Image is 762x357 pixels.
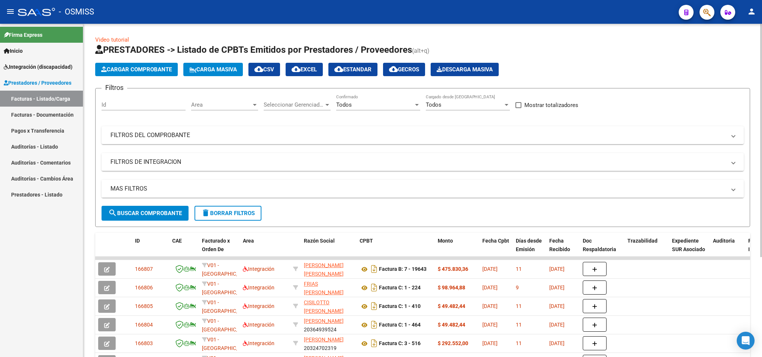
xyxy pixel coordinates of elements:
[426,101,441,108] span: Todos
[95,63,178,76] button: Cargar Comprobante
[6,7,15,16] mat-icon: menu
[389,66,419,73] span: Gecros
[437,66,493,73] span: Descarga Masiva
[713,238,735,244] span: Auditoria
[328,63,377,76] button: Estandar
[101,66,172,73] span: Cargar Comprobante
[516,285,519,291] span: 9
[4,47,23,55] span: Inicio
[516,266,522,272] span: 11
[334,66,372,73] span: Estandar
[516,238,542,252] span: Días desde Emisión
[243,340,274,346] span: Integración
[243,285,274,291] span: Integración
[369,282,379,293] i: Descargar documento
[549,322,565,328] span: [DATE]
[516,340,522,346] span: 11
[4,63,73,71] span: Integración (discapacidad)
[102,126,744,144] mat-expansion-panel-header: FILTROS DEL COMPROBANTE
[59,4,94,20] span: - OSMISS
[482,340,498,346] span: [DATE]
[669,233,710,266] datatable-header-cell: Expediente SUR Asociado
[189,66,237,73] span: Carga Masiva
[292,66,317,73] span: EXCEL
[254,66,274,73] span: CSV
[438,303,465,309] strong: $ 49.482,44
[304,337,344,343] span: [PERSON_NAME]
[135,340,153,346] span: 166803
[304,317,354,332] div: 20364939524
[379,322,421,328] strong: Factura C: 1 - 464
[513,233,546,266] datatable-header-cell: Días desde Emisión
[383,63,425,76] button: Gecros
[369,337,379,349] i: Descargar documento
[102,206,189,221] button: Buscar Comprobante
[202,238,230,252] span: Facturado x Orden De
[516,303,522,309] span: 11
[4,31,42,39] span: Firma Express
[583,238,616,252] span: Doc Respaldatoria
[549,285,565,291] span: [DATE]
[549,340,565,346] span: [DATE]
[135,322,153,328] span: 166804
[431,63,499,76] button: Descarga Masiva
[479,233,513,266] datatable-header-cell: Fecha Cpbt
[336,101,352,108] span: Todos
[194,206,261,221] button: Borrar Filtros
[369,300,379,312] i: Descargar documento
[412,47,430,54] span: (alt+q)
[482,238,509,244] span: Fecha Cpbt
[191,101,251,108] span: Area
[304,298,354,314] div: 23344801614
[135,303,153,309] span: 166805
[379,341,421,347] strong: Factura C: 3 - 516
[624,233,669,266] datatable-header-cell: Trazabilidad
[135,266,153,272] span: 166807
[286,63,323,76] button: EXCEL
[435,233,479,266] datatable-header-cell: Monto
[482,266,498,272] span: [DATE]
[482,322,498,328] span: [DATE]
[389,65,398,74] mat-icon: cloud_download
[102,82,127,93] h3: Filtros
[95,45,412,55] span: PRESTADORES -> Listado de CPBTs Emitidos por Prestadores / Proveedores
[240,233,290,266] datatable-header-cell: Area
[248,63,280,76] button: CSV
[201,210,255,217] span: Borrar Filtros
[110,131,726,139] mat-panel-title: FILTROS DEL COMPROBANTE
[304,299,344,314] span: CISILOTTO [PERSON_NAME]
[672,238,705,252] span: Expediente SUR Asociado
[102,153,744,171] mat-expansion-panel-header: FILTROS DE INTEGRACION
[304,262,344,277] span: [PERSON_NAME] [PERSON_NAME]
[516,322,522,328] span: 11
[132,233,169,266] datatable-header-cell: ID
[580,233,624,266] datatable-header-cell: Doc Respaldatoria
[243,303,274,309] span: Integración
[304,280,354,295] div: 23378385954
[108,210,182,217] span: Buscar Comprobante
[438,322,465,328] strong: $ 49.482,44
[438,238,453,244] span: Monto
[737,332,755,350] div: Open Intercom Messenger
[360,238,373,244] span: CPBT
[304,318,344,324] span: [PERSON_NAME]
[292,65,300,74] mat-icon: cloud_download
[135,238,140,244] span: ID
[4,79,71,87] span: Prestadores / Proveedores
[524,101,578,110] span: Mostrar totalizadores
[357,233,435,266] datatable-header-cell: CPBT
[369,319,379,331] i: Descargar documento
[482,285,498,291] span: [DATE]
[549,303,565,309] span: [DATE]
[431,63,499,76] app-download-masive: Descarga masiva de comprobantes (adjuntos)
[304,281,344,295] span: FRIAS [PERSON_NAME]
[549,266,565,272] span: [DATE]
[110,158,726,166] mat-panel-title: FILTROS DE INTEGRACION
[243,322,274,328] span: Integración
[747,7,756,16] mat-icon: person
[199,233,240,266] datatable-header-cell: Facturado x Orden De
[379,285,421,291] strong: Factura C: 1 - 224
[254,65,263,74] mat-icon: cloud_download
[438,285,465,291] strong: $ 98.964,88
[379,266,427,272] strong: Factura B: 7 - 19643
